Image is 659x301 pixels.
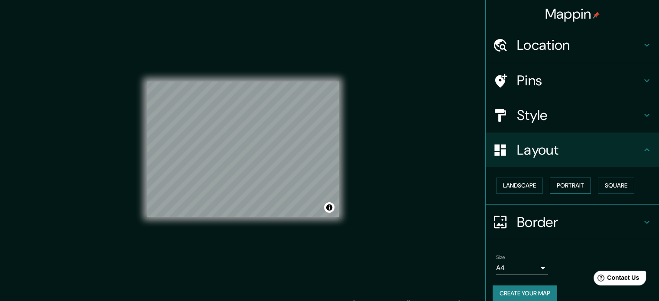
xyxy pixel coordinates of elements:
[517,107,642,124] h4: Style
[517,214,642,231] h4: Border
[486,98,659,133] div: Style
[496,261,548,275] div: A4
[517,72,642,89] h4: Pins
[598,178,634,194] button: Square
[517,141,642,159] h4: Layout
[496,253,505,261] label: Size
[486,28,659,62] div: Location
[582,267,649,291] iframe: Help widget launcher
[593,12,600,19] img: pin-icon.png
[517,36,642,54] h4: Location
[496,178,543,194] button: Landscape
[486,133,659,167] div: Layout
[324,202,334,213] button: Toggle attribution
[147,81,339,217] canvas: Map
[545,5,600,23] h4: Mappin
[550,178,591,194] button: Portrait
[486,205,659,240] div: Border
[486,63,659,98] div: Pins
